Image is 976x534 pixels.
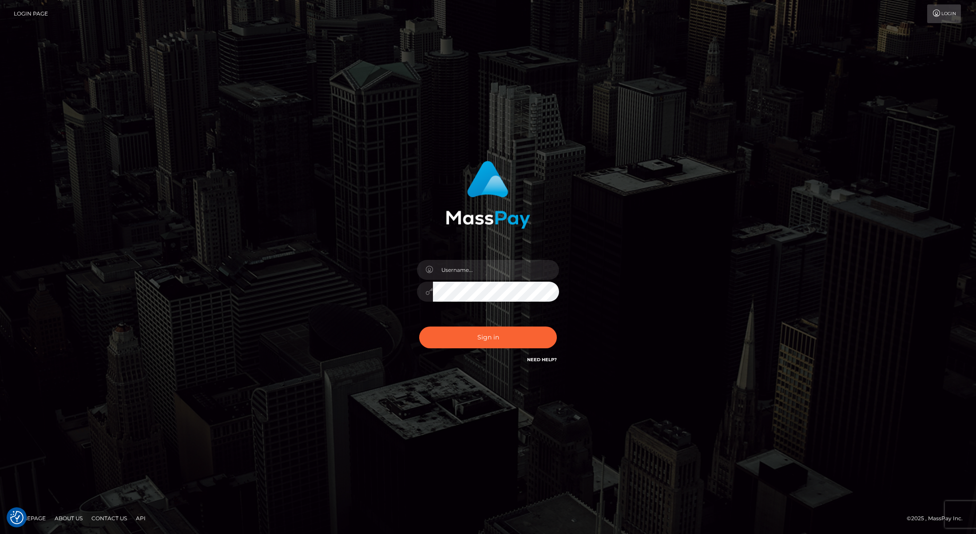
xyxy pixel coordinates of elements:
[132,511,149,525] a: API
[88,511,131,525] a: Contact Us
[433,260,559,280] input: Username...
[907,514,969,523] div: © 2025 , MassPay Inc.
[14,4,48,23] a: Login Page
[10,511,24,524] button: Consent Preferences
[527,357,557,363] a: Need Help?
[419,327,557,348] button: Sign in
[446,161,530,229] img: MassPay Login
[10,511,24,524] img: Revisit consent button
[10,511,49,525] a: Homepage
[51,511,86,525] a: About Us
[927,4,961,23] a: Login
